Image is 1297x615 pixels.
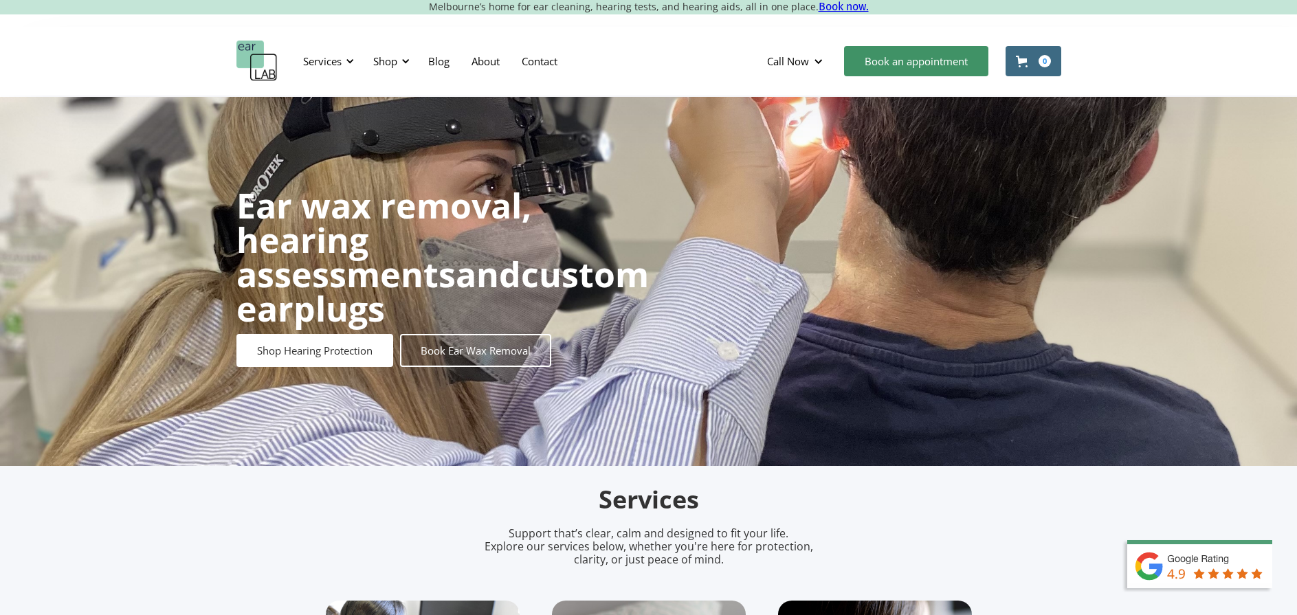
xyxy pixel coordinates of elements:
strong: Ear wax removal, hearing assessments [236,182,531,298]
div: 0 [1039,55,1051,67]
a: home [236,41,278,82]
a: About [461,41,511,81]
div: Services [303,54,342,68]
div: Shop [365,41,414,82]
h2: Services [326,484,972,516]
a: Open cart [1006,46,1061,76]
a: Blog [417,41,461,81]
div: Services [295,41,358,82]
a: Book Ear Wax Removal [400,334,551,367]
a: Shop Hearing Protection [236,334,393,367]
p: Support that’s clear, calm and designed to fit your life. Explore our services below, whether you... [467,527,831,567]
div: Shop [373,54,397,68]
h1: and [236,188,649,326]
a: Contact [511,41,568,81]
div: Call Now [767,54,809,68]
strong: custom earplugs [236,251,649,332]
div: Call Now [756,41,837,82]
a: Book an appointment [844,46,988,76]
